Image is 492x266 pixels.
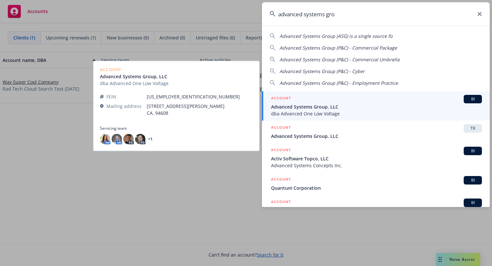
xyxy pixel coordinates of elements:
a: ACCOUNTBIQuantum Corporation [262,172,490,195]
span: Advanced Systems Group (ASG) is a single source fo [280,33,392,39]
h5: ACCOUNT [271,95,291,103]
span: BI [466,96,479,102]
h5: ACCOUNT [271,147,291,155]
h5: ACCOUNT [271,176,291,184]
span: BI [466,177,479,183]
a: ACCOUNTTRAdvanced Systems Group, LLC [262,121,490,143]
span: BI [466,148,479,154]
h5: ACCOUNT [271,124,291,132]
h5: ACCOUNT [271,199,291,206]
span: dba Advanced One Low Voltage [271,110,482,117]
span: Advanced Systems Group (P&C) - Commercial Package [280,45,397,51]
span: Advanced Systems Group (P&C) - Employment Practice [280,80,398,86]
a: ACCOUNTBIActiv Software Topco, LLCAdvanced Systems Concepts Inc. [262,143,490,172]
span: Advanced Systems Group, LLC [271,103,482,110]
span: TR [466,126,479,131]
a: ACCOUNTBIAdvanced Systems Group, LLCdba Advanced One Low Voltage [262,91,490,121]
span: Advanced Systems Group (P&C) - Cyber [280,68,365,74]
span: Activ Software Topco, LLC [271,155,482,162]
span: Advanced Systems Group, LLC [271,133,482,140]
a: ACCOUNTBI [262,195,490,217]
span: BI [466,200,479,206]
input: Search... [262,2,490,26]
span: Advanced Systems Group (P&C) - Commercial Umbrella [280,56,400,63]
span: Quantum Corporation [271,185,482,191]
span: Advanced Systems Concepts Inc. [271,162,482,169]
